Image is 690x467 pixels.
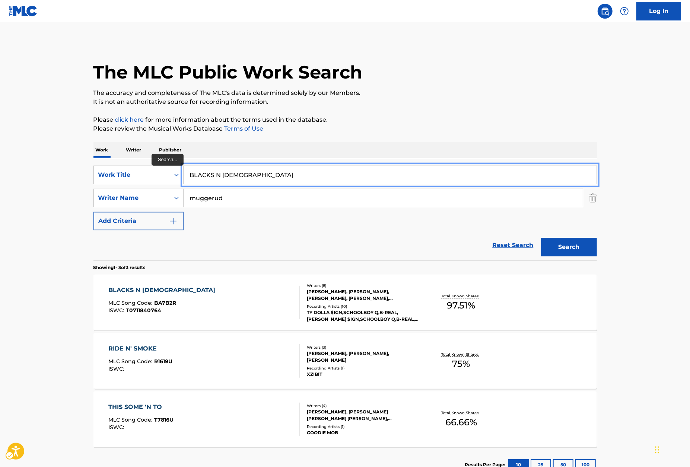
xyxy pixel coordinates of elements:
[447,299,475,312] span: 97.51 %
[307,403,419,409] div: Writers ( 4 )
[184,166,597,184] input: Search...
[307,288,419,302] div: [PERSON_NAME], [PERSON_NAME], [PERSON_NAME], [PERSON_NAME], [PERSON_NAME], [PERSON_NAME] [PERSON_...
[93,97,597,106] p: It is not an authoritative source for recording information.
[93,142,111,158] p: Work
[489,237,537,253] a: Reset Search
[108,300,154,306] span: MLC Song Code :
[108,416,154,423] span: MLC Song Code :
[307,365,419,371] div: Recording Artists ( 1 )
[441,410,481,416] p: Total Known Shares:
[93,391,597,447] a: THIS SOME 'N TOMLC Song Code:T7816UISWC:Writers (4)[PERSON_NAME], [PERSON_NAME] [PERSON_NAME] [PE...
[445,416,477,429] span: 66.66 %
[154,416,174,423] span: T7816U
[441,352,481,357] p: Total Known Shares:
[636,2,681,20] a: Log In
[541,238,597,256] button: Search
[93,333,597,389] a: RIDE N' SMOKEMLC Song Code:R1619UISWC:Writers (3)[PERSON_NAME], [PERSON_NAME], [PERSON_NAME]Recor...
[108,403,174,412] div: THIS SOME 'N TO
[452,357,470,371] span: 75 %
[108,358,154,365] span: MLC Song Code :
[93,212,184,230] button: Add Criteria
[307,309,419,323] div: TY DOLLA $IGN,SCHOOLBOY Q,B-REAL, [PERSON_NAME] $IGN,SCHOOLBOY Q,B-REAL, [PERSON_NAME] $IGN, SCHO...
[93,124,597,133] p: Please review the Musical Works Database
[653,431,690,467] div: Chat Widget
[93,61,363,83] h1: The MLC Public Work Search
[223,125,264,132] a: Terms of Use
[655,439,659,461] div: Drag
[9,6,38,16] img: MLC Logo
[307,283,419,288] div: Writers ( 8 )
[154,300,176,306] span: BA7B2R
[307,371,419,378] div: XZIBIT
[98,170,165,179] div: Work Title
[93,166,597,260] form: Search Form
[108,365,126,372] span: ISWC :
[93,115,597,124] p: Please for more information about the terms used in the database.
[98,193,165,202] div: Writer Name
[115,116,144,123] a: Music industry terminology | mechanical licensing collective
[108,424,126,431] span: ISWC :
[620,7,629,16] img: help
[441,293,481,299] p: Total Known Shares:
[589,189,597,207] img: Delete Criterion
[154,358,172,365] span: R1619U
[307,429,419,436] div: GOODIE MOB
[157,142,184,158] p: Publisher
[653,431,690,467] iframe: Hubspot Iframe
[93,89,597,97] p: The accuracy and completeness of The MLC's data is determined solely by our Members.
[601,7,610,16] img: search
[307,345,419,350] div: Writers ( 3 )
[108,286,219,295] div: BLACKS N [DEMOGRAPHIC_DATA]
[307,304,419,309] div: Recording Artists ( 10 )
[124,142,144,158] p: Writer
[108,344,172,353] div: RIDE N' SMOKE
[307,424,419,429] div: Recording Artists ( 1 )
[126,307,161,314] span: T0711840764
[184,189,583,207] input: Search...
[93,275,597,330] a: BLACKS N [DEMOGRAPHIC_DATA]MLC Song Code:BA7B2RISWC:T0711840764Writers (8)[PERSON_NAME], [PERSON_...
[108,307,126,314] span: ISWC :
[307,409,419,422] div: [PERSON_NAME], [PERSON_NAME] [PERSON_NAME] [PERSON_NAME], [PERSON_NAME]
[93,264,146,271] p: Showing 1 - 3 of 3 results
[307,350,419,364] div: [PERSON_NAME], [PERSON_NAME], [PERSON_NAME]
[169,217,178,225] img: 9d2ae6d4665cec9f34b9.svg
